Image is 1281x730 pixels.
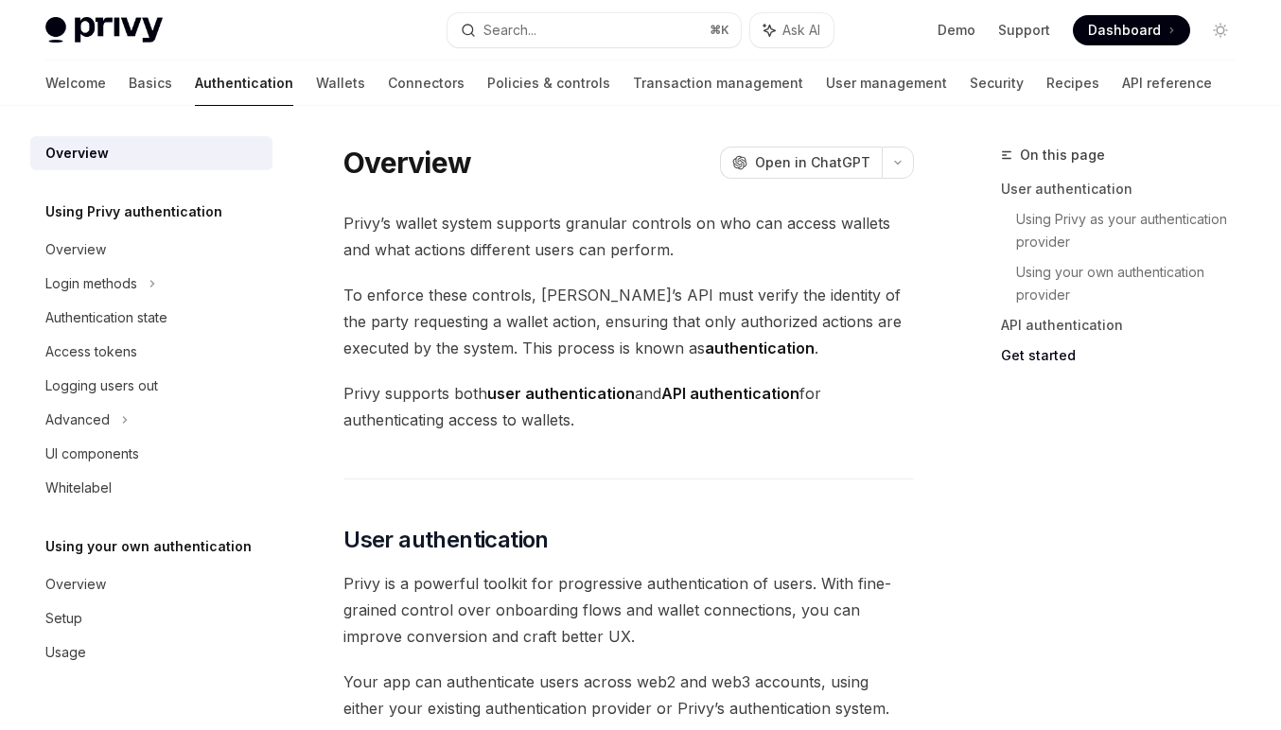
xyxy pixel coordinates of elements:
[1020,144,1105,166] span: On this page
[45,477,112,499] div: Whitelabel
[1001,340,1251,371] a: Get started
[45,641,86,664] div: Usage
[782,21,820,40] span: Ask AI
[661,384,799,403] strong: API authentication
[45,340,137,363] div: Access tokens
[45,374,158,397] div: Logging users out
[998,21,1050,40] a: Support
[487,61,610,106] a: Policies & controls
[30,301,272,335] a: Authentication state
[45,238,106,261] div: Overview
[343,282,914,361] span: To enforce these controls, [PERSON_NAME]’s API must verify the identity of the party requesting a...
[45,535,252,558] h5: Using your own authentication
[45,142,109,165] div: Overview
[30,136,272,170] a: Overview
[447,13,742,47] button: Search...⌘K
[195,61,293,106] a: Authentication
[30,233,272,267] a: Overview
[30,369,272,403] a: Logging users out
[343,146,471,180] h1: Overview
[45,306,167,329] div: Authentication state
[45,408,110,431] div: Advanced
[343,570,914,650] span: Privy is a powerful toolkit for progressive authentication of users. With fine-grained control ov...
[483,19,536,42] div: Search...
[343,210,914,263] span: Privy’s wallet system supports granular controls on who can access wallets and what actions diffe...
[45,272,137,295] div: Login methods
[30,567,272,601] a: Overview
[1016,204,1251,257] a: Using Privy as your authentication provider
[45,607,82,630] div: Setup
[1046,61,1099,106] a: Recipes
[30,601,272,635] a: Setup
[1205,15,1236,45] button: Toggle dark mode
[343,525,549,555] span: User authentication
[705,339,815,357] strong: authentication
[30,635,272,669] a: Usage
[45,17,163,43] img: light logo
[1016,257,1251,310] a: Using your own authentication provider
[343,669,914,721] span: Your app can authenticate users across web2 and web3 accounts, using either your existing authent...
[316,61,365,106] a: Wallets
[45,573,106,596] div: Overview
[343,380,914,433] span: Privy supports both and for authenticating access to wallets.
[45,200,222,223] h5: Using Privy authentication
[30,471,272,505] a: Whitelabel
[970,61,1024,106] a: Security
[1088,21,1161,40] span: Dashboard
[1122,61,1212,106] a: API reference
[710,23,729,38] span: ⌘ K
[487,384,635,403] strong: user authentication
[129,61,172,106] a: Basics
[755,153,870,172] span: Open in ChatGPT
[1073,15,1190,45] a: Dashboard
[633,61,803,106] a: Transaction management
[826,61,947,106] a: User management
[1001,174,1251,204] a: User authentication
[45,443,139,465] div: UI components
[30,437,272,471] a: UI components
[750,13,834,47] button: Ask AI
[1001,310,1251,340] a: API authentication
[30,335,272,369] a: Access tokens
[720,147,882,179] button: Open in ChatGPT
[45,61,106,106] a: Welcome
[388,61,465,106] a: Connectors
[938,21,975,40] a: Demo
